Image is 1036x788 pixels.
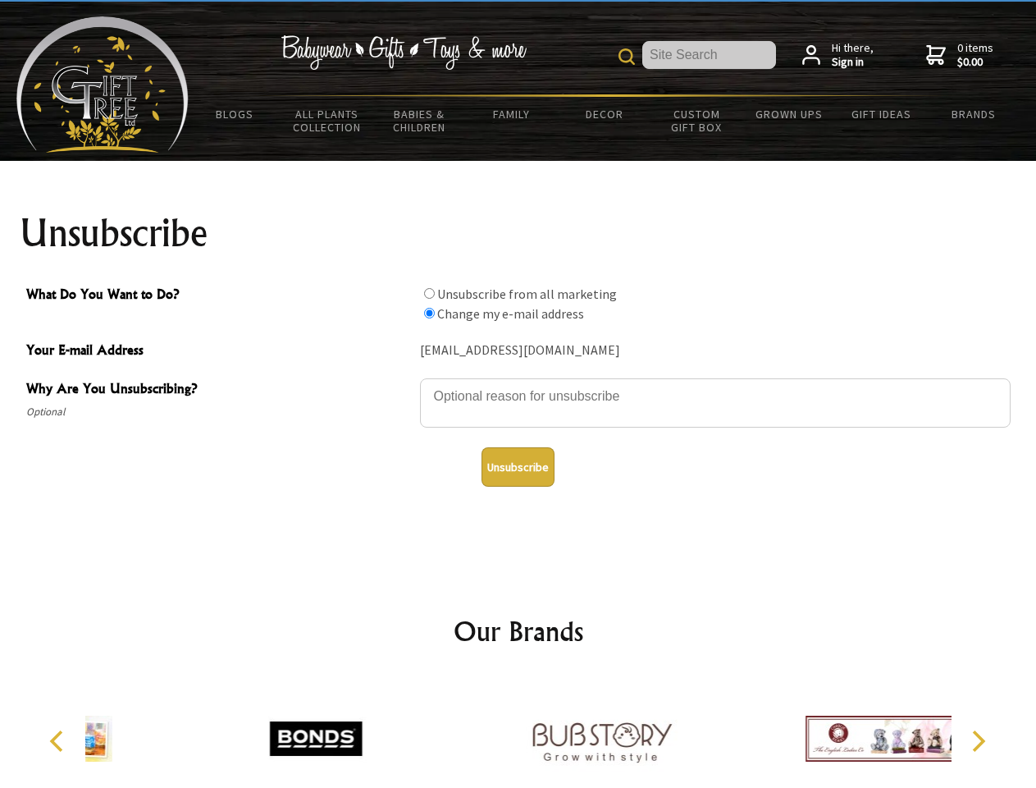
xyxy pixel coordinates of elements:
img: product search [618,48,635,65]
a: Family [466,97,559,131]
img: Babywear - Gifts - Toys & more [281,35,527,70]
span: Hi there, [832,41,874,70]
button: Previous [41,723,77,759]
h1: Unsubscribe [20,213,1017,253]
span: Why Are You Unsubscribing? [26,378,412,402]
strong: $0.00 [957,55,993,70]
h2: Our Brands [33,612,1004,651]
button: Unsubscribe [481,447,555,487]
label: Change my e-mail address [437,305,584,322]
span: What Do You Want to Do? [26,284,412,308]
div: [EMAIL_ADDRESS][DOMAIN_NAME] [420,338,1011,364]
a: Babies & Children [373,97,466,144]
span: Optional [26,402,412,422]
strong: Sign in [832,55,874,70]
input: What Do You Want to Do? [424,308,435,318]
label: Unsubscribe from all marketing [437,286,617,302]
img: Babyware - Gifts - Toys and more... [16,16,189,153]
a: Brands [928,97,1020,131]
a: Gift Ideas [835,97,928,131]
a: Decor [558,97,650,131]
input: Site Search [642,41,776,69]
a: Custom Gift Box [650,97,743,144]
a: BLOGS [189,97,281,131]
a: Hi there,Sign in [802,41,874,70]
span: 0 items [957,40,993,70]
input: What Do You Want to Do? [424,288,435,299]
span: Your E-mail Address [26,340,412,364]
textarea: Why Are You Unsubscribing? [420,378,1011,428]
a: Grown Ups [742,97,835,131]
button: Next [960,723,996,759]
a: 0 items$0.00 [926,41,993,70]
a: All Plants Collection [281,97,374,144]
